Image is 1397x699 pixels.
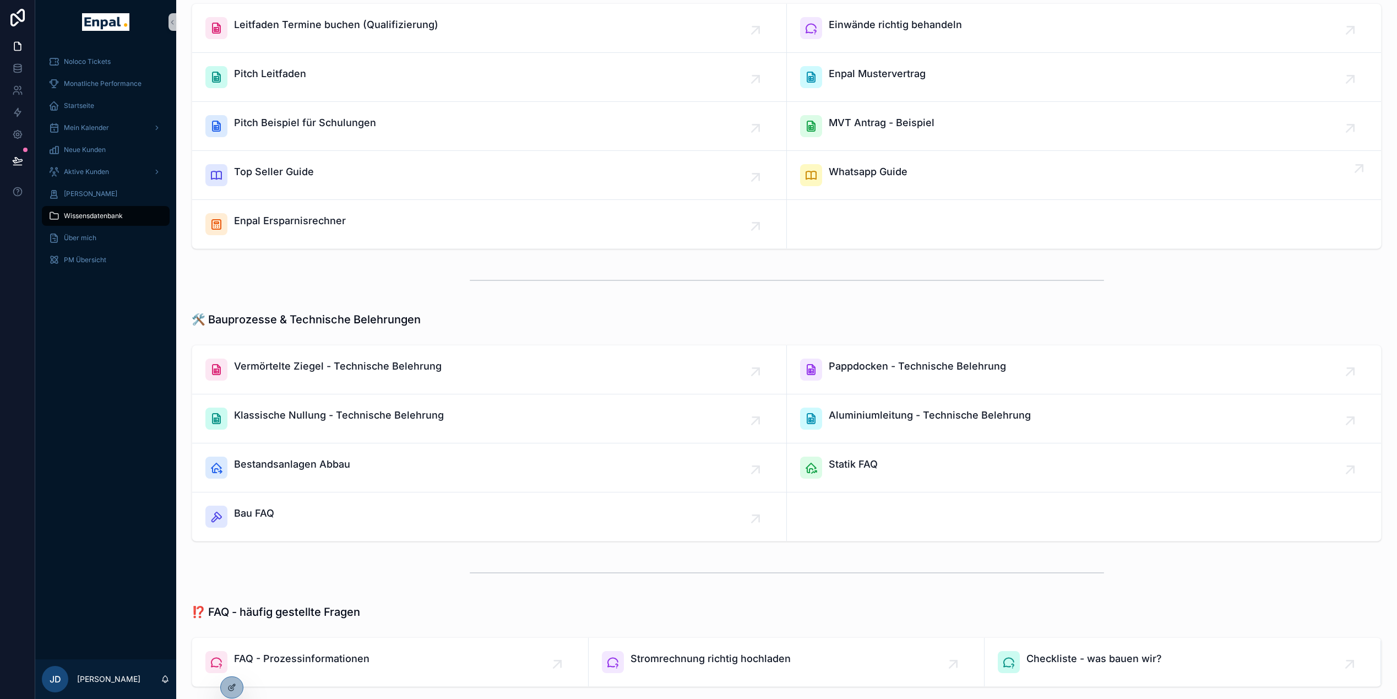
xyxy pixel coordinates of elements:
[192,394,787,443] a: Klassische Nullung - Technische Belehrung
[1026,651,1162,667] span: Checkliste - was bauen wir?
[64,145,106,154] span: Neue Kunden
[829,115,934,131] span: MVT Antrag - Beispiel
[192,492,787,541] a: Bau FAQ
[787,443,1382,492] a: Statik FAQ
[64,234,96,242] span: Über mich
[77,674,140,685] p: [PERSON_NAME]
[234,651,369,667] span: FAQ - Prozessinformationen
[787,4,1382,53] a: Einwände richtig behandeln
[192,443,787,492] a: Bestandsanlagen Abbau
[234,164,314,180] span: Top Seller Guide
[234,506,274,521] span: Bau FAQ
[192,200,787,248] a: Enpal Ersparnisrechner
[192,151,787,200] a: Top Seller Guide
[64,189,117,198] span: [PERSON_NAME]
[234,17,438,32] span: Leitfaden Termine buchen (Qualifizierung)
[192,604,360,620] h1: ⁉️ FAQ - häufig gestellte Fragen
[42,52,170,72] a: Noloco Tickets
[42,74,170,94] a: Monatliche Performance
[42,206,170,226] a: Wissensdatenbank
[787,394,1382,443] a: Aluminiumleitung - Technische Belehrung
[829,359,1006,374] span: Pappdocken - Technische Belehrung
[64,79,142,88] span: Monatliche Performance
[985,638,1381,686] a: Checkliste - was bauen wir?
[82,13,129,31] img: App logo
[787,102,1382,151] a: MVT Antrag - Beispiel
[42,184,170,204] a: [PERSON_NAME]
[64,101,94,110] span: Startseite
[42,118,170,138] a: Mein Kalender
[234,457,350,472] span: Bestandsanlagen Abbau
[50,673,61,686] span: JD
[192,53,787,102] a: Pitch Leitfaden
[829,164,907,180] span: Whatsapp Guide
[829,17,962,32] span: Einwände richtig behandeln
[42,96,170,116] a: Startseite
[192,312,421,327] h1: 🛠️ Bauprozesse & Technische Belehrungen
[234,359,442,374] span: Vermörtelte Ziegel - Technische Belehrung
[64,256,106,264] span: PM Übersicht
[787,151,1382,200] a: Whatsapp Guide
[64,123,109,132] span: Mein Kalender
[42,250,170,270] a: PM Übersicht
[192,4,787,53] a: Leitfaden Termine buchen (Qualifizierung)
[64,167,109,176] span: Aktive Kunden
[787,345,1382,394] a: Pappdocken - Technische Belehrung
[192,102,787,151] a: Pitch Beispiel für Schulungen
[787,53,1382,102] a: Enpal Mustervertrag
[630,651,791,667] span: Stromrechnung richtig hochladen
[829,66,926,82] span: Enpal Mustervertrag
[829,457,878,472] span: Statik FAQ
[35,44,176,284] div: scrollable content
[234,115,376,131] span: Pitch Beispiel für Schulungen
[192,638,589,686] a: FAQ - Prozessinformationen
[234,66,306,82] span: Pitch Leitfaden
[829,408,1031,423] span: Aluminiumleitung - Technische Belehrung
[234,408,444,423] span: Klassische Nullung - Technische Belehrung
[64,57,111,66] span: Noloco Tickets
[42,162,170,182] a: Aktive Kunden
[42,140,170,160] a: Neue Kunden
[42,228,170,248] a: Über mich
[234,213,346,229] span: Enpal Ersparnisrechner
[192,345,787,394] a: Vermörtelte Ziegel - Technische Belehrung
[589,638,985,686] a: Stromrechnung richtig hochladen
[64,212,123,220] span: Wissensdatenbank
